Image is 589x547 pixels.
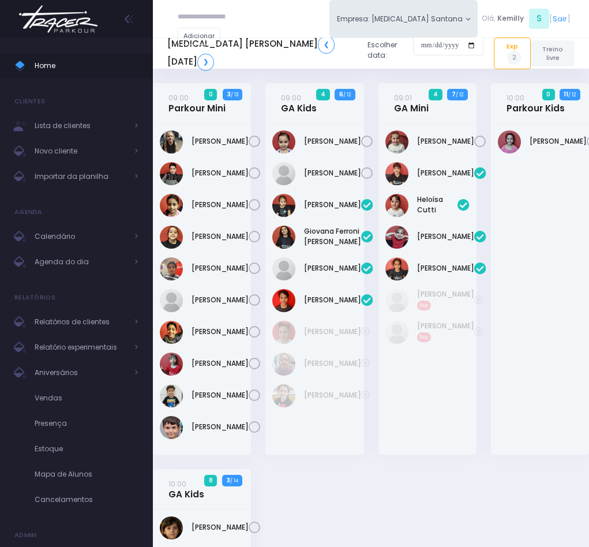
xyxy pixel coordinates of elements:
[35,58,138,73] span: Home
[304,136,361,147] a: [PERSON_NAME]
[272,353,295,376] img: Ana Clara Vicalvi DOliveira Lima
[417,168,474,178] a: [PERSON_NAME]
[192,390,249,400] a: [PERSON_NAME]
[14,90,45,113] h4: Clientes
[456,91,463,98] small: / 12
[35,314,127,329] span: Relatórios de clientes
[304,263,361,273] a: [PERSON_NAME]
[35,118,127,133] span: Lista de clientes
[531,40,575,66] a: Treino livre
[160,353,183,376] img: Miguel Antunes Castilho
[14,201,43,224] h4: Agenda
[304,390,361,400] a: [PERSON_NAME]
[564,90,568,99] strong: 11
[272,162,295,185] img: Laís Bacini Amorim
[417,321,474,342] a: [PERSON_NAME]Exp
[168,479,186,489] small: 10:00
[272,226,295,249] img: Giovana Ferroni Gimenes de Almeida
[417,136,474,147] a: [PERSON_NAME]
[192,263,249,273] a: [PERSON_NAME]
[35,492,138,507] span: Cancelamentos
[168,93,189,103] small: 09:00
[192,136,249,147] a: [PERSON_NAME]
[35,169,127,184] span: Importar da planilha
[35,391,138,406] span: Vendas
[304,358,361,369] a: [PERSON_NAME]
[204,475,217,486] span: 8
[281,92,317,114] a: 09:00GA Kids
[385,162,408,185] img: Diana ferreira dos santos
[385,226,408,249] img: Laís Silva de Mendonça
[318,36,335,53] a: ❮
[394,92,429,114] a: 09:01GA Mini
[160,416,183,439] img: Thomás Capovilla Rodrigues
[417,231,474,242] a: [PERSON_NAME]
[35,254,127,269] span: Agenda do dia
[394,93,412,103] small: 09:01
[417,301,432,310] span: Exp
[497,13,524,24] span: Kemilly
[272,257,295,280] img: Manuela Quintilio Gonçalves Silva
[304,226,361,247] a: Giovana Ferroni [PERSON_NAME]
[304,200,361,210] a: [PERSON_NAME]
[168,92,226,114] a: 09:00Parkour Mini
[498,130,521,153] img: Isabella Palma Reis
[35,365,127,380] span: Aniversários
[231,91,238,98] small: / 13
[530,136,587,147] a: [PERSON_NAME]
[272,130,295,153] img: LAURA ORTIZ CAMPOS VIEIRA
[272,194,295,217] img: Alice Silva de Mendonça
[507,51,521,65] span: 2
[482,13,496,24] span: Olá,
[178,28,220,45] a: Adicionar
[230,477,238,484] small: / 14
[281,93,301,103] small: 09:00
[494,38,531,69] a: Exp2
[507,93,524,103] small: 10:00
[167,32,483,74] div: Escolher data:
[197,54,214,71] a: ❯
[14,286,55,309] h4: Relatórios
[35,229,127,244] span: Calendário
[507,92,565,114] a: 10:00Parkour Kids
[192,358,249,369] a: [PERSON_NAME]
[553,13,567,24] a: Sair
[417,194,457,215] a: Heloísa Cutti
[35,467,138,482] span: Mapa de Alunos
[192,522,249,533] a: [PERSON_NAME]
[35,144,127,159] span: Novo cliente
[160,130,183,153] img: Arthur Amancio Baldasso
[167,36,359,70] h5: [MEDICAL_DATA] [PERSON_NAME] [DATE]
[417,289,474,310] a: [PERSON_NAME]Exp
[204,89,217,100] span: 0
[14,524,37,547] h4: Admin
[192,200,249,210] a: [PERSON_NAME]
[529,9,549,29] span: S
[452,90,456,99] strong: 7
[192,168,249,178] a: [PERSON_NAME]
[160,257,183,280] img: Levi Teofilo de Almeida Neto
[385,321,408,344] img: Manuela Delmond
[385,194,408,217] img: Heloísa Cutti Iagalo
[227,90,231,99] strong: 3
[160,384,183,407] img: Pedro Pereira Tercarioli
[339,90,343,99] strong: 6
[568,91,576,98] small: / 12
[304,295,361,305] a: [PERSON_NAME]
[417,263,474,273] a: [PERSON_NAME]
[417,332,432,342] span: Exp
[160,226,183,249] img: Laís de Moraes Salgado
[478,7,575,31] div: [ ]
[160,516,183,539] img: Ana Luisa Bonacio Sevilha
[316,89,329,100] span: 4
[304,327,361,337] a: [PERSON_NAME]
[192,422,249,432] a: [PERSON_NAME]
[192,231,249,242] a: [PERSON_NAME]
[385,130,408,153] img: Marcela Herdt Garisto
[272,289,295,312] img: Maria Luísa Pazeti
[304,168,361,178] a: [PERSON_NAME]
[160,321,183,344] img: Léo Sass Lopes
[160,194,183,217] img: Helena Sass Lopes
[160,289,183,312] img: Lucas Marques
[272,384,295,407] img: Lívia Fontoura Machado Liberal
